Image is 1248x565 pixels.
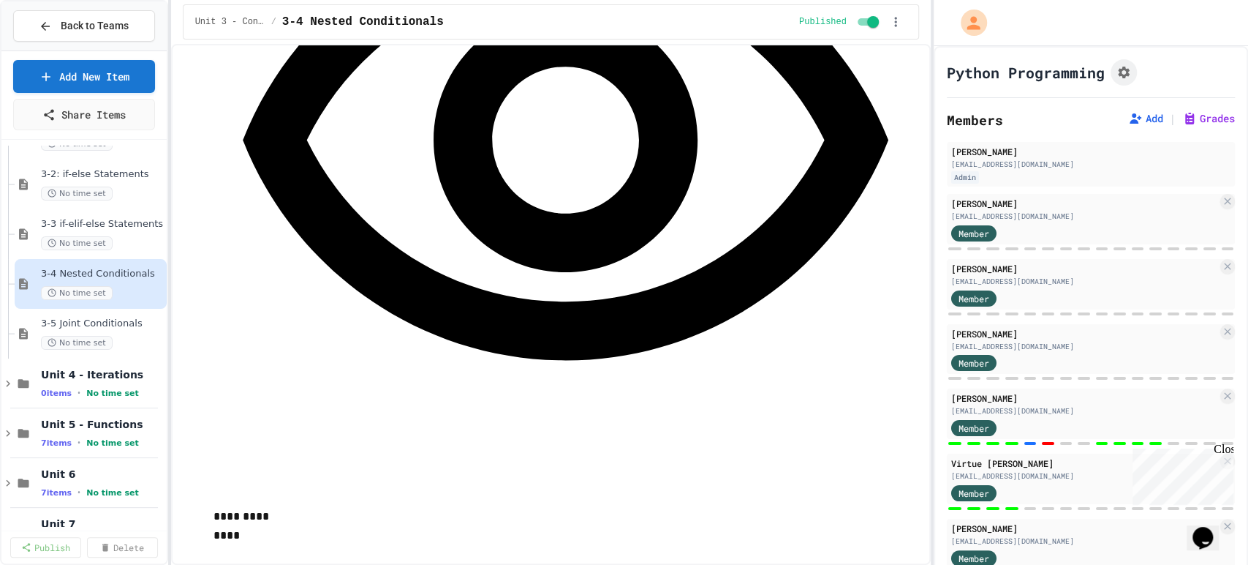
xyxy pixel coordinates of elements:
[41,268,164,280] span: 3-4 Nested Conditionals
[41,236,113,250] span: No time set
[951,197,1217,210] div: [PERSON_NAME]
[1169,110,1176,127] span: |
[86,389,139,398] span: No time set
[41,218,164,231] span: 3-3 if-elif-else Statements
[87,537,158,558] a: Delete
[41,168,164,181] span: 3-2: if-else Statements
[41,488,72,498] span: 7 items
[951,341,1217,352] div: [EMAIL_ADDRESS][DOMAIN_NAME]
[41,286,113,300] span: No time set
[799,16,847,28] span: Published
[86,438,139,448] span: No time set
[958,292,989,305] span: Member
[799,13,882,31] div: Content is published and visible to students
[951,536,1217,547] div: [EMAIL_ADDRESS][DOMAIN_NAME]
[61,18,129,34] span: Back to Teams
[947,110,1003,130] h2: Members
[958,422,989,435] span: Member
[6,6,101,93] div: Chat with us now!Close
[41,187,113,201] span: No time set
[958,356,989,370] span: Member
[951,262,1217,275] div: [PERSON_NAME]
[41,418,164,431] span: Unit 5 - Functions
[10,537,81,558] a: Publish
[41,438,72,448] span: 7 items
[951,327,1217,340] div: [PERSON_NAME]
[86,488,139,498] span: No time set
[1111,59,1137,86] button: Assignment Settings
[195,16,265,28] span: Unit 3 - Conditionals
[41,468,164,481] span: Unit 6
[951,145,1230,158] div: [PERSON_NAME]
[1128,111,1163,126] button: Add
[951,171,979,184] div: Admin
[951,159,1230,170] div: [EMAIL_ADDRESS][DOMAIN_NAME]
[77,437,80,449] span: •
[41,336,113,350] span: No time set
[1187,506,1233,550] iframe: chat widget
[958,552,989,565] span: Member
[951,471,1217,482] div: [EMAIL_ADDRESS][DOMAIN_NAME]
[282,13,444,31] span: 3-4 Nested Conditionals
[951,211,1217,222] div: [EMAIL_ADDRESS][DOMAIN_NAME]
[958,227,989,240] span: Member
[41,318,164,330] span: 3-5 Joint Conditionals
[951,522,1217,535] div: [PERSON_NAME]
[951,276,1217,287] div: [EMAIL_ADDRESS][DOMAIN_NAME]
[13,99,155,130] a: Share Items
[77,387,80,399] span: •
[951,392,1217,405] div: [PERSON_NAME]
[41,517,164,531] span: Unit 7
[41,389,72,398] span: 0 items
[13,10,155,42] button: Back to Teams
[947,62,1105,83] h1: Python Programming
[13,60,155,93] a: Add New Item
[951,405,1217,416] div: [EMAIL_ADDRESS][DOMAIN_NAME]
[1182,111,1235,126] button: Grades
[945,6,991,40] div: My Account
[958,487,989,500] span: Member
[951,457,1217,470] div: Virtue [PERSON_NAME]
[271,16,276,28] span: /
[1127,443,1233,505] iframe: chat widget
[41,368,164,381] span: Unit 4 - Iterations
[77,487,80,498] span: •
